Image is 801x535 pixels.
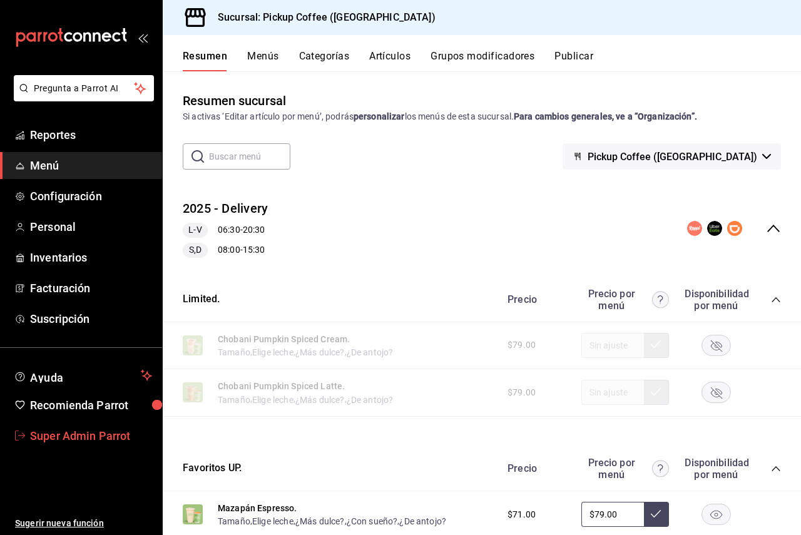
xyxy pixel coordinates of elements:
[563,143,781,170] button: Pickup Coffee ([GEOGRAPHIC_DATA])
[295,515,345,527] button: ¿Más dulce?
[495,293,575,305] div: Precio
[581,502,644,527] input: Sin ajuste
[138,33,148,43] button: open_drawer_menu
[183,50,801,71] div: navigation tabs
[685,457,747,481] div: Disponibilidad por menú
[183,223,268,238] div: 06:30 - 20:30
[369,50,411,71] button: Artículos
[30,157,152,174] span: Menú
[771,295,781,305] button: collapse-category-row
[183,50,227,71] button: Resumen
[183,110,781,123] div: Si activas ‘Editar artículo por menú’, podrás los menús de esta sucursal.
[183,223,207,237] span: L-V
[183,243,268,258] div: 08:00 - 15:30
[183,461,242,476] button: Favoritos UP.
[495,462,575,474] div: Precio
[252,515,293,527] button: Elige leche
[685,288,747,312] div: Disponibilidad por menú
[183,91,286,110] div: Resumen sucursal
[218,514,446,527] div: , , , ,
[588,151,757,163] span: Pickup Coffee ([GEOGRAPHIC_DATA])
[183,200,268,218] button: 2025 - Delivery
[581,457,669,481] div: Precio por menú
[9,91,154,104] a: Pregunta a Parrot AI
[218,515,250,527] button: Tamaño
[14,75,154,101] button: Pregunta a Parrot AI
[208,10,436,25] h3: Sucursal: Pickup Coffee ([GEOGRAPHIC_DATA])
[30,280,152,297] span: Facturación
[30,218,152,235] span: Personal
[431,50,534,71] button: Grupos modificadores
[514,111,697,121] strong: Para cambios generales, ve a “Organización”.
[30,368,136,383] span: Ayuda
[30,249,152,266] span: Inventarios
[30,188,152,205] span: Configuración
[30,126,152,143] span: Reportes
[30,427,152,444] span: Super Admin Parrot
[299,50,350,71] button: Categorías
[30,310,152,327] span: Suscripción
[354,111,405,121] strong: personalizar
[34,82,135,95] span: Pregunta a Parrot AI
[30,397,152,414] span: Recomienda Parrot
[183,504,203,524] img: Preview
[771,464,781,474] button: collapse-category-row
[209,144,290,169] input: Buscar menú
[218,502,297,514] button: Mazapán Espresso.
[183,292,220,307] button: Limited.
[163,190,801,268] div: collapse-menu-row
[247,50,278,71] button: Menús
[184,243,207,257] span: S,D
[347,515,398,527] button: ¿Con sueño?
[508,508,536,521] span: $71.00
[399,515,446,527] button: ¿De antojo?
[581,288,669,312] div: Precio por menú
[15,517,152,530] span: Sugerir nueva función
[554,50,593,71] button: Publicar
